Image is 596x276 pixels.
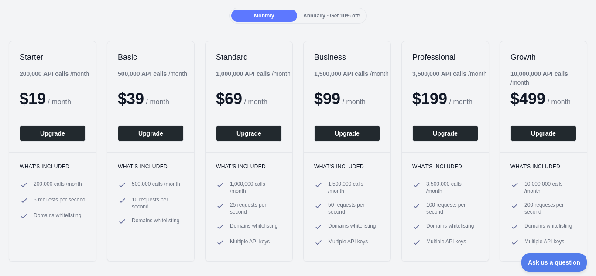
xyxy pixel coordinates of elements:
[412,125,478,142] button: Upgrade
[510,125,576,142] button: Upgrade
[216,90,242,108] span: $ 69
[521,253,587,272] iframe: Toggle Customer Support
[216,125,282,142] button: Upgrade
[314,125,380,142] button: Upgrade
[314,90,340,108] span: $ 99
[412,90,447,108] span: $ 199
[510,90,545,108] span: $ 499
